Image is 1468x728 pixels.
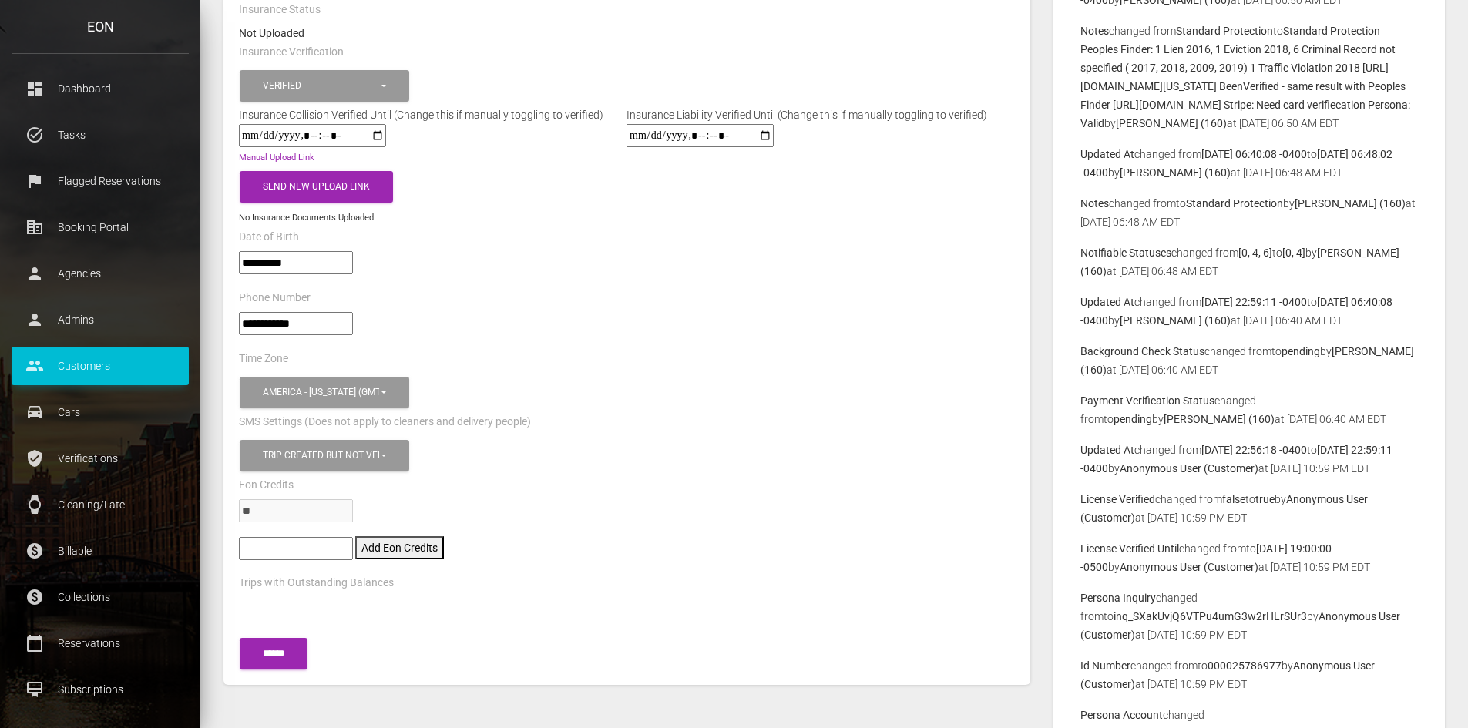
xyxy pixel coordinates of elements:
a: card_membership Subscriptions [12,670,189,709]
b: pending [1282,345,1320,357]
a: flag Flagged Reservations [12,162,189,200]
p: changed from to by at [DATE] 06:48 AM EDT [1080,243,1418,280]
p: Flagged Reservations [23,169,177,193]
p: Billable [23,539,177,562]
b: Anonymous User (Customer) [1120,561,1258,573]
p: changed from to by at [DATE] 10:59 PM EDT [1080,589,1418,644]
p: Verifications [23,447,177,470]
b: false [1222,493,1245,505]
b: Anonymous User (Customer) [1120,462,1258,475]
p: Customers [23,354,177,377]
p: changed from to by at [DATE] 06:40 AM EDT [1080,293,1418,330]
p: changed from to by at [DATE] 10:59 PM EDT [1080,441,1418,478]
b: Standard Protection [1176,25,1273,37]
p: changed from to by at [DATE] 10:59 PM EDT [1080,539,1418,576]
b: true [1255,493,1275,505]
a: paid Billable [12,532,189,570]
a: dashboard Dashboard [12,69,189,108]
p: changed from to by at [DATE] 10:59 PM EDT [1080,490,1418,527]
p: Reservations [23,632,177,655]
b: [0, 4, 6] [1238,247,1272,259]
b: Updated At [1080,444,1134,456]
p: Subscriptions [23,678,177,701]
b: [DATE] 22:56:18 -0400 [1201,444,1307,456]
a: Manual Upload Link [239,153,314,163]
b: Payment Verification Status [1080,394,1214,407]
p: changed from to by at [DATE] 06:50 AM EDT [1080,22,1418,133]
p: Cleaning/Late [23,493,177,516]
label: SMS Settings (Does not apply to cleaners and delivery people) [239,414,531,430]
button: Add Eon Credits [355,536,444,559]
b: [DATE] 06:40:08 -0400 [1201,148,1307,160]
p: Dashboard [23,77,177,100]
p: Tasks [23,123,177,146]
b: Standard Protection [1186,197,1283,210]
b: Notes [1080,197,1109,210]
div: Insurance Liability Verified Until (Change this if manually toggling to verified) [615,106,999,124]
p: changed from to by at [DATE] 06:48 AM EDT [1080,145,1418,182]
div: America - [US_STATE] (GMT -05:00) [263,386,379,399]
b: Persona Account [1080,709,1163,721]
label: Date of Birth [239,230,299,245]
b: [PERSON_NAME] (160) [1164,413,1275,425]
p: changed from to by at [DATE] 10:59 PM EDT [1080,656,1418,693]
button: America - New York (GMT -05:00) [240,377,409,408]
b: Notifiable Statuses [1080,247,1171,259]
label: Time Zone [239,351,288,367]
a: watch Cleaning/Late [12,485,189,524]
div: Trip created but not verified , Customer is verified and trip is set to go [263,449,379,462]
a: verified_user Verifications [12,439,189,478]
a: person Agencies [12,254,189,293]
div: Insurance Collision Verified Until (Change this if manually toggling to verified) [227,106,615,124]
a: calendar_today Reservations [12,624,189,663]
b: [0, 4] [1282,247,1305,259]
button: Trip created but not verified, Customer is verified and trip is set to go [240,440,409,471]
b: License Verified [1080,493,1155,505]
label: Insurance Status [239,2,321,18]
div: Verified [263,79,379,92]
b: Notes [1080,25,1109,37]
p: Collections [23,585,177,609]
b: [PERSON_NAME] (160) [1116,117,1227,129]
button: Verified [240,70,409,102]
b: [PERSON_NAME] (160) [1120,314,1231,327]
b: License Verified Until [1080,542,1179,555]
small: No Insurance Documents Uploaded [239,213,374,223]
label: Trips with Outstanding Balances [239,575,394,591]
strong: Not Uploaded [239,27,304,39]
a: drive_eta Cars [12,393,189,431]
a: task_alt Tasks [12,116,189,154]
p: changed from to by at [DATE] 06:40 AM EDT [1080,391,1418,428]
label: Phone Number [239,290,311,306]
b: [DATE] 22:59:11 -0400 [1201,296,1307,308]
p: changed from to by at [DATE] 06:48 AM EDT [1080,194,1418,231]
b: 000025786977 [1208,659,1282,672]
p: changed from to by at [DATE] 06:40 AM EDT [1080,342,1418,379]
b: pending [1114,413,1152,425]
b: Id Number [1080,659,1130,672]
b: [PERSON_NAME] (160) [1295,197,1406,210]
label: Insurance Verification [239,45,344,60]
label: Eon Credits [239,478,294,493]
b: Persona Inquiry [1080,592,1156,604]
p: Booking Portal [23,216,177,239]
b: [PERSON_NAME] (160) [1120,166,1231,179]
a: person Admins [12,300,189,339]
b: Updated At [1080,296,1134,308]
b: Updated At [1080,148,1134,160]
a: paid Collections [12,578,189,616]
p: Agencies [23,262,177,285]
b: Background Check Status [1080,345,1204,357]
button: Send New Upload Link [240,171,393,203]
p: Admins [23,308,177,331]
a: people Customers [12,347,189,385]
a: corporate_fare Booking Portal [12,208,189,247]
p: Cars [23,401,177,424]
b: inq_SXakUvjQ6VTPu4umG3w2rHLrSUr3 [1114,610,1307,622]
